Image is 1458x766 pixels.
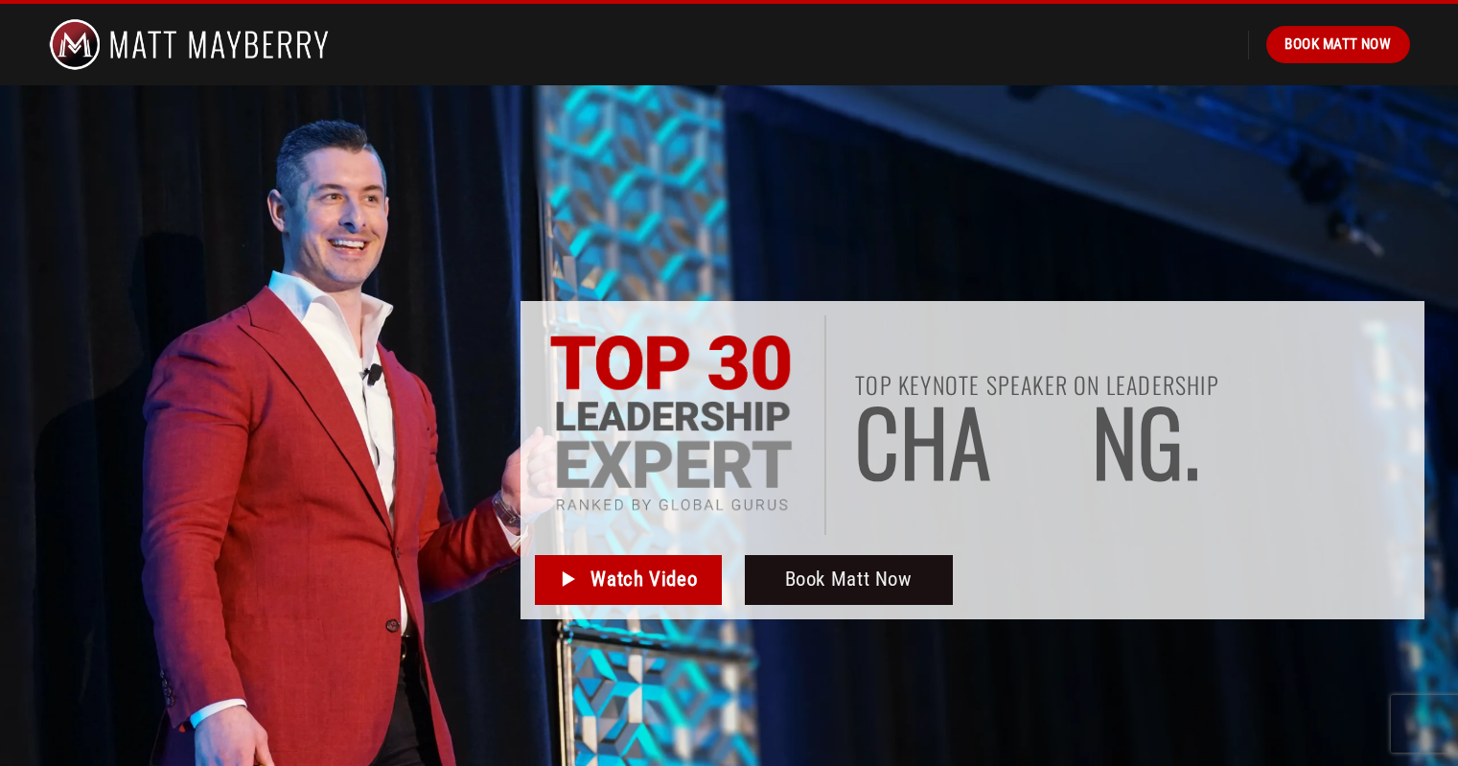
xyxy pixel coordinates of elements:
[548,335,794,516] img: Top 30 Leadership Experts
[49,4,330,85] img: Matt Mayberry
[1266,26,1409,62] a: Book Matt Now
[1284,33,1391,56] span: Book Matt Now
[785,564,913,595] span: Book Matt Now
[590,564,697,595] span: Watch Video
[855,373,1409,396] h1: top keynote speaker on leadership
[535,555,722,605] a: Watch Video
[745,555,953,605] a: Book Matt Now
